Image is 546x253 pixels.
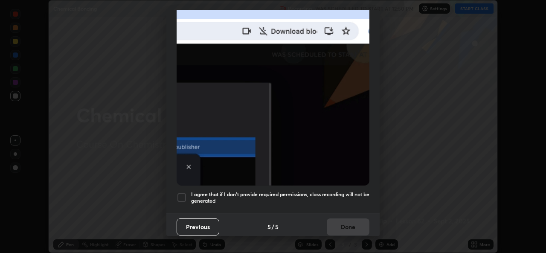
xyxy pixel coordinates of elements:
h4: 5 [267,222,271,231]
h4: 5 [275,222,279,231]
h5: I agree that if I don't provide required permissions, class recording will not be generated [191,191,369,204]
button: Previous [177,218,219,236]
h4: / [272,222,274,231]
